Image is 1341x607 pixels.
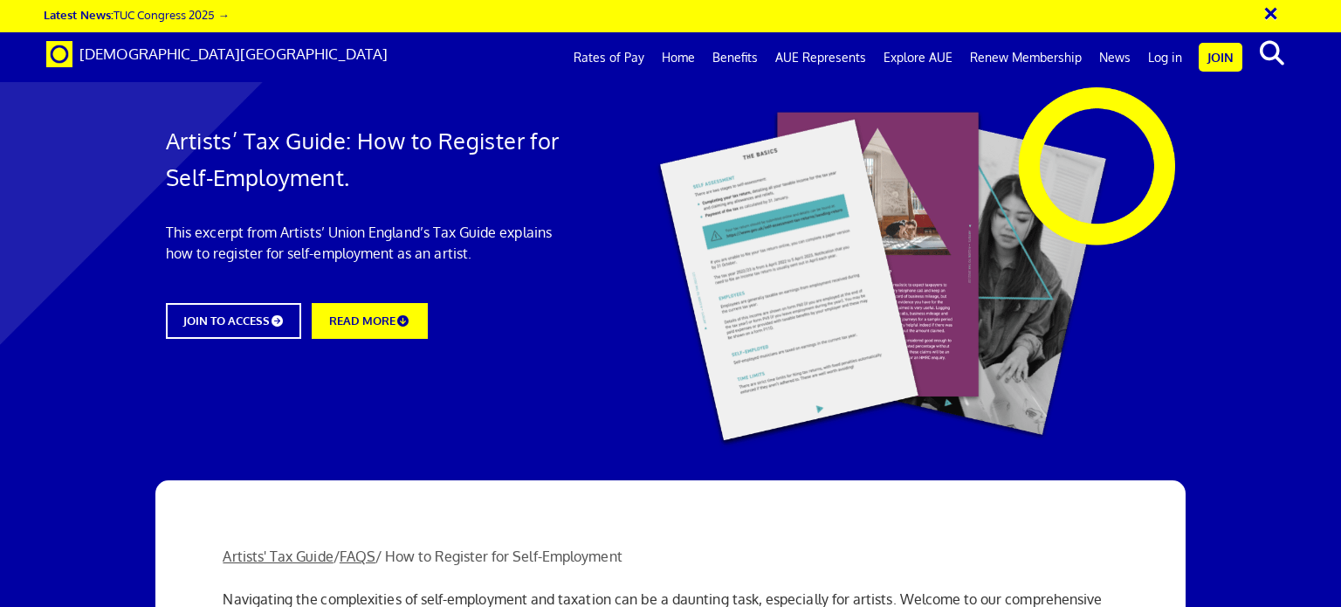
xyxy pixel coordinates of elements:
p: This excerpt from Artists’ Union England’s Tax Guide explains how to register for self-employment... [166,222,571,264]
a: Brand [DEMOGRAPHIC_DATA][GEOGRAPHIC_DATA] [33,32,401,76]
strong: Latest News: [44,7,113,22]
a: Log in [1139,36,1191,79]
a: Benefits [704,36,767,79]
a: News [1090,36,1139,79]
a: JOIN TO ACCESS [166,303,301,339]
a: READ MORE [312,303,427,339]
a: Latest News:TUC Congress 2025 → [44,7,229,22]
span: / / How to Register for Self-Employment [223,548,622,565]
a: Renew Membership [961,36,1090,79]
a: Artists' Tax Guide [223,548,333,565]
a: Join [1199,43,1242,72]
a: Explore AUE [875,36,961,79]
h1: Artists’ Tax Guide: How to Register for Self-Employment. [166,122,571,196]
a: AUE Represents [767,36,875,79]
button: search [1246,35,1299,72]
a: Home [653,36,704,79]
span: [DEMOGRAPHIC_DATA][GEOGRAPHIC_DATA] [79,45,388,63]
a: FAQS [340,548,375,565]
a: Rates of Pay [565,36,653,79]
